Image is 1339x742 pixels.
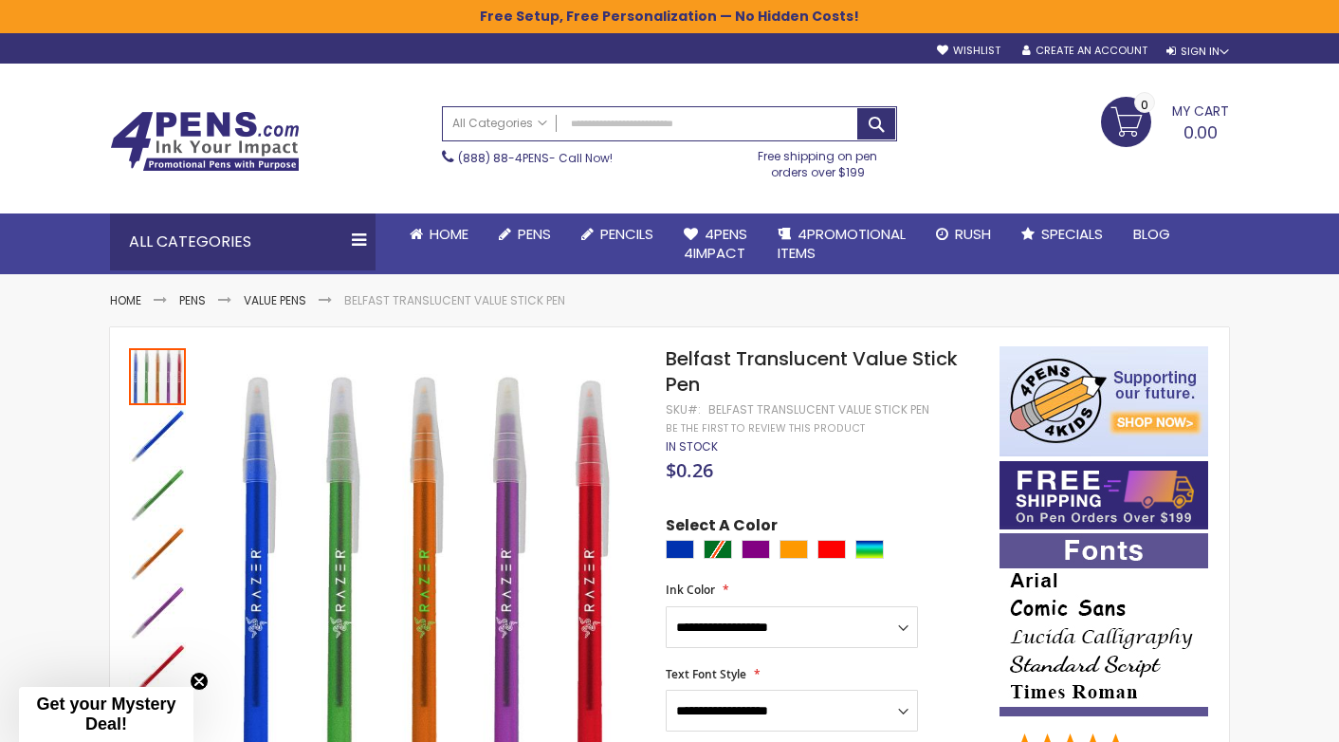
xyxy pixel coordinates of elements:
a: Blog [1118,213,1185,255]
div: Orange [780,540,808,559]
span: 4PROMOTIONAL ITEMS [778,224,906,263]
a: Rush [921,213,1006,255]
div: Belfast Translucent Value Stick Pen [129,464,188,523]
a: Pencils [566,213,669,255]
img: Belfast Translucent Value Stick Pen [129,525,186,582]
span: Pencils [600,224,653,244]
a: 4PROMOTIONALITEMS [762,213,921,275]
div: Belfast Translucent Value Stick Pen [129,582,188,640]
li: Belfast Translucent Value Stick Pen [344,293,565,308]
span: Blog [1133,224,1170,244]
a: All Categories [443,107,557,139]
div: Belfast Translucent Value Stick Pen [129,640,186,699]
div: All Categories [110,213,376,270]
a: Value Pens [244,292,306,308]
span: Select A Color [666,515,778,541]
a: Home [394,213,484,255]
div: Free shipping on pen orders over $199 [739,141,898,179]
a: Specials [1006,213,1118,255]
span: Belfast Translucent Value Stick Pen [666,345,958,398]
div: Purple [742,540,770,559]
iframe: Google Customer Reviews [1183,691,1339,742]
a: Create an Account [1022,44,1147,58]
span: $0.26 [666,457,713,483]
a: Home [110,292,141,308]
a: 0.00 0 [1101,97,1229,144]
strong: SKU [666,401,701,417]
img: 4pens 4 kids [1000,346,1208,456]
img: Belfast Translucent Value Stick Pen [129,466,186,523]
button: Close teaser [190,672,209,691]
span: - Call Now! [458,150,613,166]
div: Belfast Translucent Value Stick Pen [708,402,929,417]
div: Get your Mystery Deal!Close teaser [19,687,193,742]
div: Belfast Translucent Value Stick Pen [129,523,188,582]
a: 4Pens4impact [669,213,762,275]
span: Pens [518,224,551,244]
div: Belfast Translucent Value Stick Pen [129,405,188,464]
img: font-personalization-examples [1000,533,1208,716]
img: Belfast Translucent Value Stick Pen [129,584,186,640]
span: In stock [666,438,718,454]
span: All Categories [452,116,547,131]
img: Belfast Translucent Value Stick Pen [129,407,186,464]
a: Pens [179,292,206,308]
div: Availability [666,439,718,454]
a: Be the first to review this product [666,421,865,436]
span: 0.00 [1183,121,1218,144]
span: 0 [1141,96,1148,114]
div: Blue [666,540,694,559]
img: Free shipping on orders over $199 [1000,461,1208,529]
a: Wishlist [937,44,1000,58]
span: Rush [955,224,991,244]
a: (888) 88-4PENS [458,150,549,166]
span: Specials [1041,224,1103,244]
span: 4Pens 4impact [684,224,747,263]
span: Get your Mystery Deal! [36,695,175,733]
span: Ink Color [666,582,715,598]
div: Red [817,540,846,559]
img: 4Pens Custom Pens and Promotional Products [110,111,300,172]
div: Sign In [1166,45,1229,59]
span: Home [430,224,468,244]
span: Text Font Style [666,666,746,682]
div: Assorted [855,540,884,559]
img: Belfast Translucent Value Stick Pen [129,642,186,699]
div: Belfast Translucent Value Stick Pen [129,346,188,405]
a: Pens [484,213,566,255]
